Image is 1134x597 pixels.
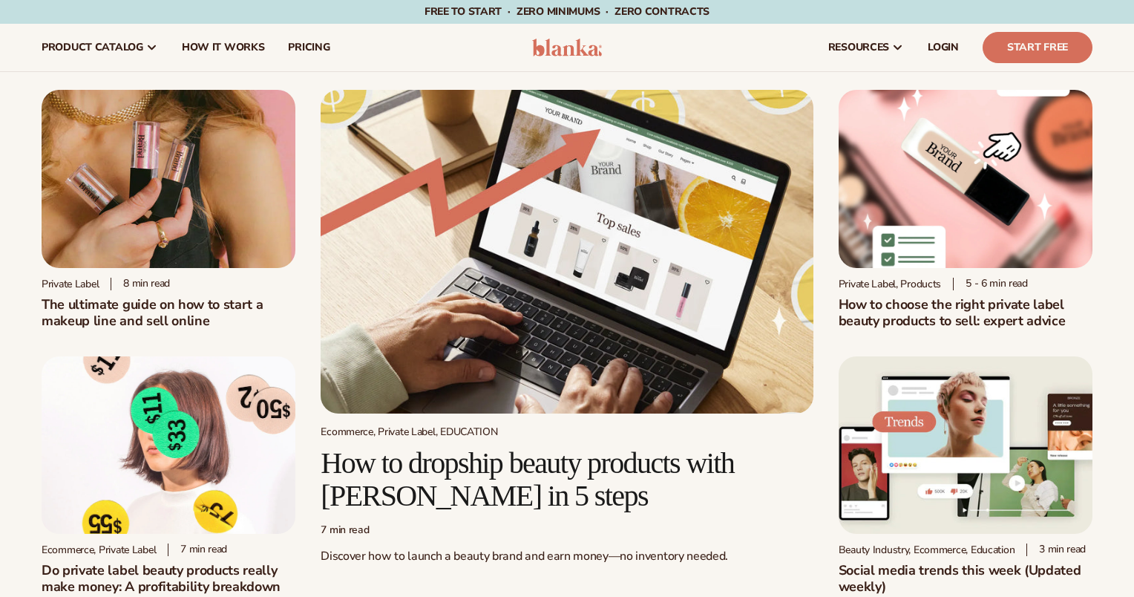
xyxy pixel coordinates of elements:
[42,356,295,596] a: Profitability of private label company Ecommerce, Private Label 7 min readDo private label beauty...
[839,278,942,290] div: Private Label, Products
[839,562,1092,595] h2: Social media trends this week (Updated weekly)
[288,42,330,53] span: pricing
[839,356,1092,535] img: Social media trends this week (Updated weekly)
[182,42,265,53] span: How It Works
[953,278,1028,290] div: 5 - 6 min read
[321,524,813,537] div: 7 min read
[1026,544,1086,556] div: 3 min read
[839,90,1092,329] a: Private Label Beauty Products Click Private Label, Products 5 - 6 min readHow to choose the right...
[532,39,603,56] img: logo
[42,356,295,535] img: Profitability of private label company
[276,24,341,71] a: pricing
[170,24,277,71] a: How It Works
[42,90,295,329] a: Person holding branded make up with a solid pink background Private label 8 min readThe ultimate ...
[839,356,1092,596] a: Social media trends this week (Updated weekly) Beauty Industry, Ecommerce, Education 3 min readSo...
[816,24,916,71] a: resources
[42,278,99,290] div: Private label
[828,42,889,53] span: resources
[916,24,971,71] a: LOGIN
[321,447,813,512] h2: How to dropship beauty products with [PERSON_NAME] in 5 steps
[42,42,143,53] span: product catalog
[321,90,813,576] a: Growing money with ecommerce Ecommerce, Private Label, EDUCATION How to dropship beauty products ...
[42,296,295,329] h1: The ultimate guide on how to start a makeup line and sell online
[839,296,1092,329] h2: How to choose the right private label beauty products to sell: expert advice
[321,425,813,438] div: Ecommerce, Private Label, EDUCATION
[111,278,170,290] div: 8 min read
[839,544,1015,556] div: Beauty Industry, Ecommerce, Education
[42,544,156,556] div: Ecommerce, Private Label
[30,24,170,71] a: product catalog
[425,4,709,19] span: Free to start · ZERO minimums · ZERO contracts
[168,544,227,556] div: 7 min read
[839,90,1092,268] img: Private Label Beauty Products Click
[983,32,1092,63] a: Start Free
[321,549,813,564] p: Discover how to launch a beauty brand and earn money—no inventory needed.
[928,42,959,53] span: LOGIN
[321,90,813,414] img: Growing money with ecommerce
[42,90,295,268] img: Person holding branded make up with a solid pink background
[42,562,295,595] h2: Do private label beauty products really make money: A profitability breakdown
